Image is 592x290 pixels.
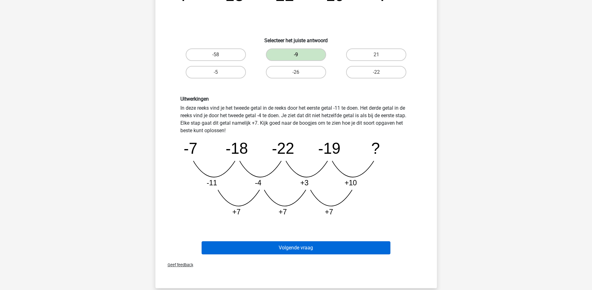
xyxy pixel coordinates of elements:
[255,179,262,187] tspan: -4
[207,179,217,187] tspan: -11
[325,208,333,216] tspan: +7
[165,32,427,43] h6: Selecteer het juiste antwoord
[176,96,417,221] div: In deze reeks vind je het tweede getal in de reeks door het eerste getal -11 te doen. Het derde g...
[163,262,193,267] span: Geef feedback
[232,208,240,216] tspan: +7
[346,66,406,78] label: -22
[272,140,294,157] tspan: -22
[371,140,380,157] tspan: ?
[186,66,246,78] label: -5
[226,140,248,157] tspan: -18
[266,48,326,61] label: -9
[186,48,246,61] label: -58
[266,66,326,78] label: -26
[202,241,390,254] button: Volgende vraag
[346,48,406,61] label: 21
[300,179,308,187] tspan: +3
[318,140,340,157] tspan: -19
[345,179,357,187] tspan: +10
[180,96,412,102] h6: Uitwerkingen
[279,208,287,216] tspan: +7
[183,140,197,157] tspan: -7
